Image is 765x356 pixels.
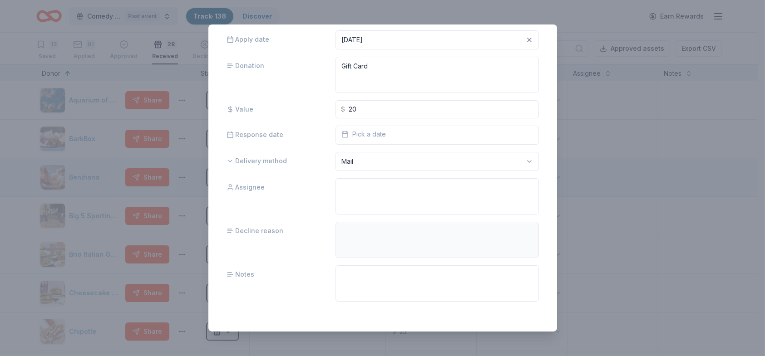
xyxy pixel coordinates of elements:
[336,30,538,49] button: [DATE]
[227,60,265,71] span: Donation
[227,225,284,236] span: Decline reason
[227,156,287,166] span: Delivery method
[336,126,538,145] button: Pick a date
[227,182,265,193] span: Assignee
[227,269,255,280] span: Notes
[227,34,270,45] span: Apply date
[227,104,254,115] span: Value
[336,57,538,93] textarea: Gift Card
[341,34,363,45] div: [DATE]
[341,129,386,140] span: Pick a date
[227,129,284,140] span: Response date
